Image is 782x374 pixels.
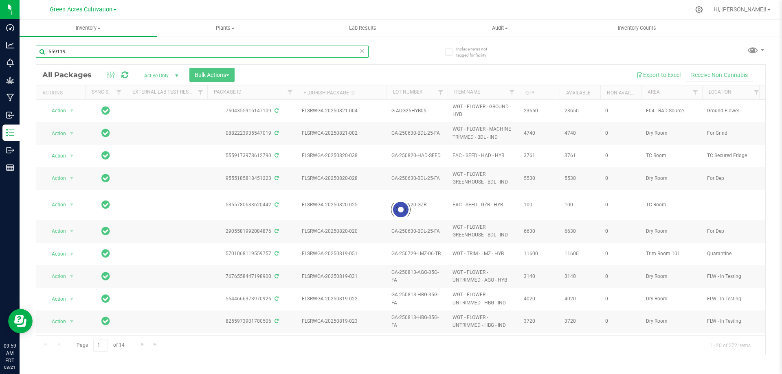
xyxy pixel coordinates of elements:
span: Inventory Counts [607,24,667,32]
a: Inventory [20,20,157,37]
span: Clear [359,46,365,56]
span: Include items not tagged for facility [456,46,497,58]
a: Audit [431,20,569,37]
inline-svg: Inventory [6,129,14,137]
span: Lab Results [338,24,387,32]
span: Inventory [20,24,157,32]
inline-svg: Reports [6,164,14,172]
inline-svg: Inbound [6,111,14,119]
span: Hi, [PERSON_NAME]! [714,6,767,13]
div: Manage settings [694,6,704,13]
input: Search Package ID, Item Name, SKU, Lot or Part Number... [36,46,369,58]
span: Audit [432,24,568,32]
iframe: Resource center [8,309,33,333]
a: Lab Results [294,20,431,37]
inline-svg: Monitoring [6,59,14,67]
inline-svg: Outbound [6,146,14,154]
p: 09:59 AM EDT [4,342,16,364]
inline-svg: Analytics [6,41,14,49]
span: Plants [157,24,294,32]
span: Green Acres Cultivation [50,6,112,13]
a: Plants [157,20,294,37]
inline-svg: Grow [6,76,14,84]
a: Inventory Counts [569,20,706,37]
p: 08/21 [4,364,16,370]
inline-svg: Manufacturing [6,94,14,102]
inline-svg: Dashboard [6,24,14,32]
